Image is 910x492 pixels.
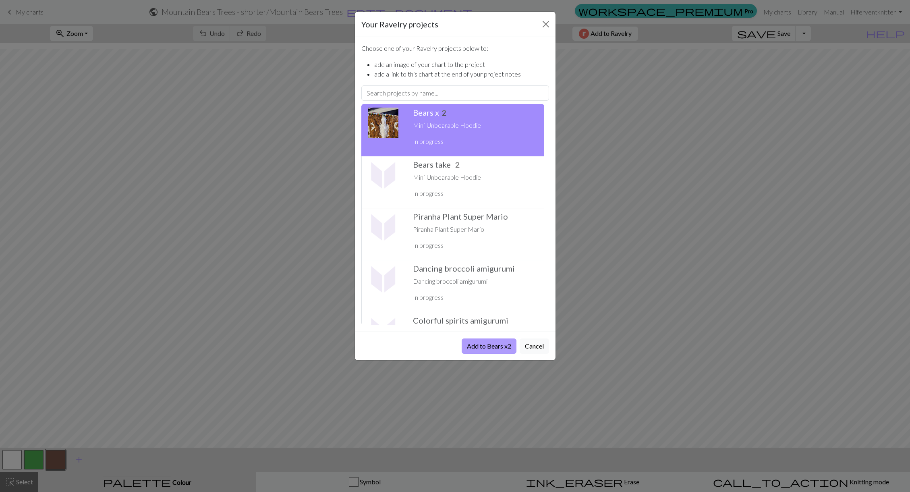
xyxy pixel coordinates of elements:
[368,212,398,242] img: Project thumbnail
[413,137,537,146] p: In progress
[368,316,398,346] img: Project thumbnail
[413,241,537,250] p: In progress
[413,264,537,273] h5: Dancing broccoli amigurumi ️
[361,44,549,53] p: Choose one of your Ravelry projects below to:
[413,189,537,198] p: In progress
[413,293,537,302] p: In progress
[413,160,537,169] h5: Bears take 2 ️
[368,264,398,294] img: Project thumbnail
[413,108,537,117] h5: Bears x2 ️
[539,18,552,31] button: Close
[413,172,537,182] p: Mini-Unbearable Hoodie
[413,276,537,286] p: Dancing broccoli amigurumi
[374,60,549,69] li: add an image of your chart to the project
[374,69,549,79] li: add a link to this chart at the end of your project notes
[462,338,516,354] button: Add to Bears x2
[413,316,537,325] h5: Colorful spirits amigurumi ️
[413,224,537,234] p: Piranha Plant Super Mario
[520,338,549,354] button: Cancel
[361,85,549,101] input: Search projects by name...
[368,108,398,138] img: Project thumbnail
[361,18,438,30] h5: Your Ravelry projects
[413,120,537,130] p: Mini-Unbearable Hoodie
[368,160,398,190] img: Project thumbnail
[413,212,537,221] h5: Piranha Plant Super Mario ️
